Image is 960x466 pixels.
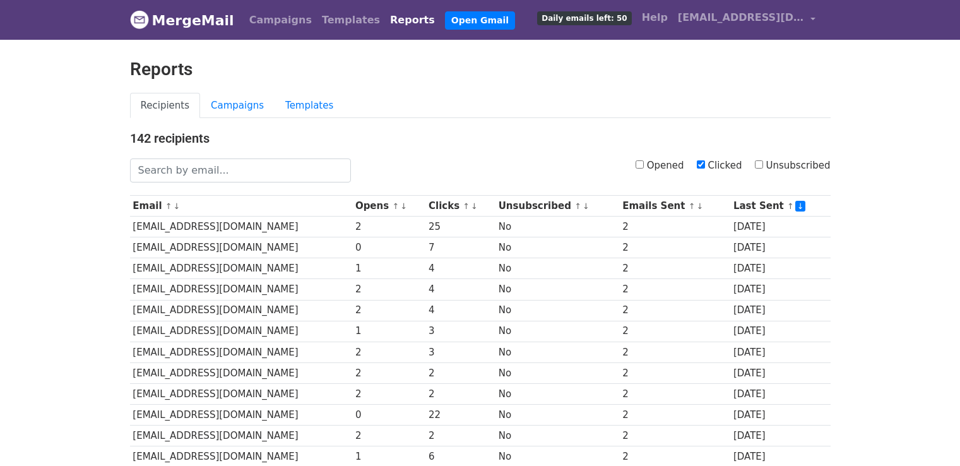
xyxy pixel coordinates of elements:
[636,158,684,173] label: Opened
[689,201,696,211] a: ↑
[730,426,830,446] td: [DATE]
[130,158,351,182] input: Search by email...
[352,405,425,426] td: 0
[425,279,495,300] td: 4
[619,362,730,383] td: 2
[352,426,425,446] td: 2
[352,362,425,383] td: 2
[730,258,830,279] td: [DATE]
[174,201,181,211] a: ↓
[619,300,730,321] td: 2
[696,201,703,211] a: ↓
[495,237,619,258] td: No
[352,383,425,404] td: 2
[730,362,830,383] td: [DATE]
[130,131,831,146] h4: 142 recipients
[130,300,353,321] td: [EMAIL_ADDRESS][DOMAIN_NAME]
[130,321,353,342] td: [EMAIL_ADDRESS][DOMAIN_NAME]
[730,300,830,321] td: [DATE]
[619,426,730,446] td: 2
[730,321,830,342] td: [DATE]
[636,160,644,169] input: Opened
[697,160,705,169] input: Clicked
[130,7,234,33] a: MergeMail
[583,201,590,211] a: ↓
[130,405,353,426] td: [EMAIL_ADDRESS][DOMAIN_NAME]
[619,279,730,300] td: 2
[130,59,831,80] h2: Reports
[787,201,794,211] a: ↑
[463,201,470,211] a: ↑
[425,405,495,426] td: 22
[385,8,440,33] a: Reports
[425,237,495,258] td: 7
[755,160,763,169] input: Unsubscribed
[495,426,619,446] td: No
[352,342,425,362] td: 2
[495,342,619,362] td: No
[730,405,830,426] td: [DATE]
[730,383,830,404] td: [DATE]
[130,362,353,383] td: [EMAIL_ADDRESS][DOMAIN_NAME]
[352,321,425,342] td: 1
[619,237,730,258] td: 2
[574,201,581,211] a: ↑
[200,93,275,119] a: Campaigns
[619,405,730,426] td: 2
[275,93,344,119] a: Templates
[537,11,631,25] span: Daily emails left: 50
[619,383,730,404] td: 2
[445,11,515,30] a: Open Gmail
[532,5,636,30] a: Daily emails left: 50
[619,258,730,279] td: 2
[619,342,730,362] td: 2
[317,8,385,33] a: Templates
[678,10,804,25] span: [EMAIL_ADDRESS][DOMAIN_NAME]
[352,217,425,237] td: 2
[495,321,619,342] td: No
[619,217,730,237] td: 2
[130,237,353,258] td: [EMAIL_ADDRESS][DOMAIN_NAME]
[352,237,425,258] td: 0
[730,279,830,300] td: [DATE]
[730,217,830,237] td: [DATE]
[425,383,495,404] td: 2
[637,5,673,30] a: Help
[425,258,495,279] td: 4
[697,158,742,173] label: Clicked
[673,5,821,35] a: [EMAIL_ADDRESS][DOMAIN_NAME]
[130,196,353,217] th: Email
[495,362,619,383] td: No
[352,300,425,321] td: 2
[495,405,619,426] td: No
[425,217,495,237] td: 25
[244,8,317,33] a: Campaigns
[130,258,353,279] td: [EMAIL_ADDRESS][DOMAIN_NAME]
[495,383,619,404] td: No
[130,279,353,300] td: [EMAIL_ADDRESS][DOMAIN_NAME]
[352,279,425,300] td: 2
[730,342,830,362] td: [DATE]
[425,426,495,446] td: 2
[130,93,201,119] a: Recipients
[495,279,619,300] td: No
[352,258,425,279] td: 1
[619,321,730,342] td: 2
[352,196,425,217] th: Opens
[795,201,806,212] a: ↓
[425,342,495,362] td: 3
[730,196,830,217] th: Last Sent
[392,201,399,211] a: ↑
[495,258,619,279] td: No
[130,10,149,29] img: MergeMail logo
[425,321,495,342] td: 3
[471,201,478,211] a: ↓
[495,300,619,321] td: No
[730,237,830,258] td: [DATE]
[130,217,353,237] td: [EMAIL_ADDRESS][DOMAIN_NAME]
[425,196,495,217] th: Clicks
[495,217,619,237] td: No
[755,158,831,173] label: Unsubscribed
[165,201,172,211] a: ↑
[425,362,495,383] td: 2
